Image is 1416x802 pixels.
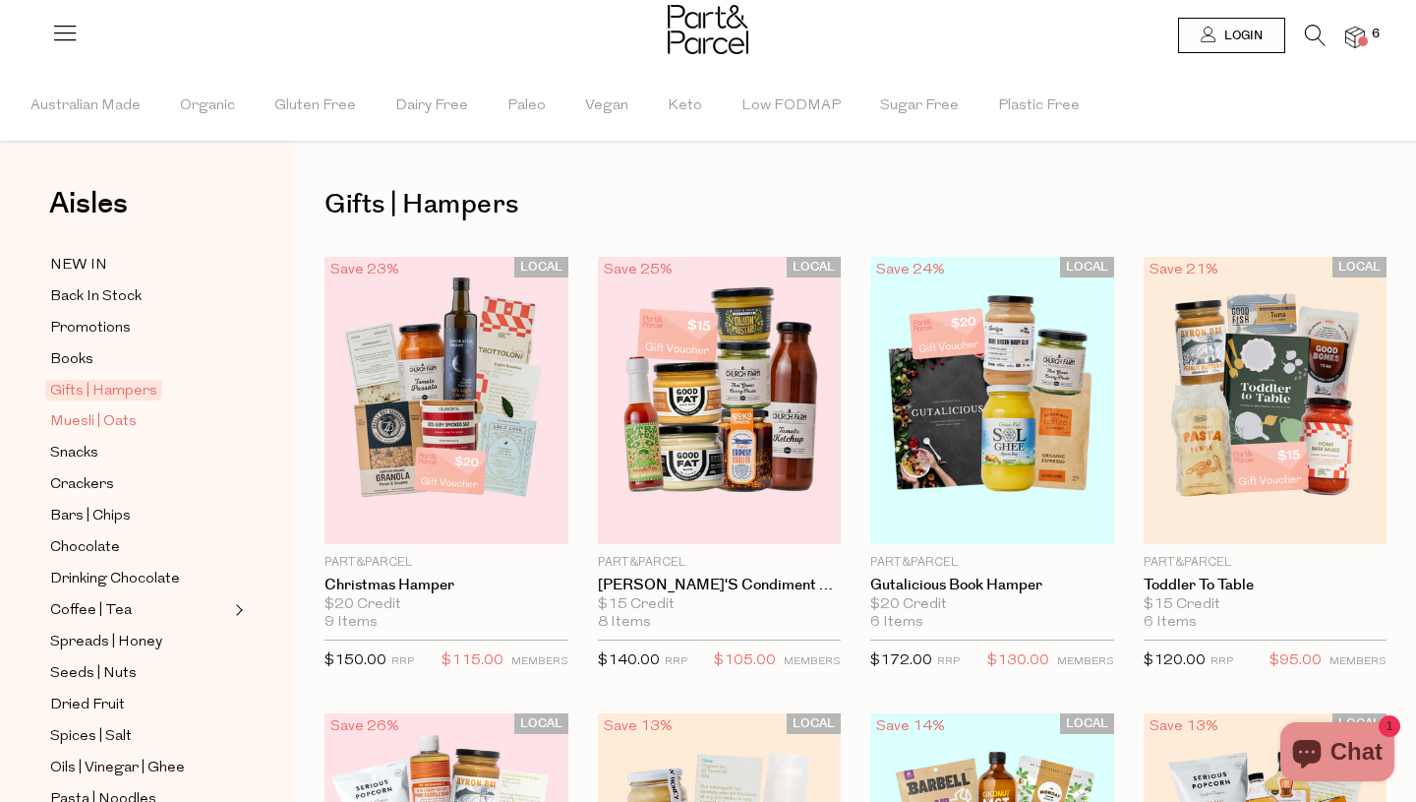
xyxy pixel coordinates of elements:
div: Save 24% [870,257,951,283]
span: Keto [668,72,702,141]
span: Drinking Chocolate [50,568,180,591]
span: $172.00 [870,653,932,668]
span: 9 Items [324,614,378,632]
small: RRP [665,656,687,667]
span: Plastic Free [998,72,1080,141]
button: Expand/Collapse Coffee | Tea [230,598,244,622]
span: LOCAL [514,713,568,734]
div: Save 26% [324,713,405,740]
span: Crackers [50,473,114,497]
span: Australian Made [30,72,141,141]
div: $20 Credit [324,596,568,614]
div: $20 Credit [870,596,1114,614]
small: MEMBERS [784,656,841,667]
span: $115.00 [442,648,503,674]
a: Books [50,347,229,372]
small: RRP [1210,656,1233,667]
span: $95.00 [1269,648,1322,674]
a: Gifts | Hampers [50,379,229,402]
img: Part&Parcel [668,5,748,54]
a: Spices | Salt [50,724,229,749]
span: Login [1219,28,1263,44]
a: Seeds | Nuts [50,661,229,686]
a: Login [1178,18,1285,53]
a: Muesli | Oats [50,409,229,434]
a: Oils | Vinegar | Ghee [50,756,229,780]
span: $140.00 [598,653,660,668]
span: LOCAL [514,257,568,278]
span: Organic [180,72,235,141]
p: Part&Parcel [598,554,842,572]
a: Toddler To Table [1144,577,1387,594]
span: Oils | Vinegar | Ghee [50,757,185,780]
a: Promotions [50,316,229,340]
span: $105.00 [714,648,776,674]
div: Save 14% [870,713,951,740]
span: Coffee | Tea [50,599,132,623]
p: Part&Parcel [1144,554,1387,572]
span: $150.00 [324,653,386,668]
span: Spreads | Honey [50,631,162,654]
a: Christmas Hamper [324,577,568,594]
span: 6 Items [1144,614,1197,632]
span: LOCAL [1332,257,1386,278]
span: Low FODMAP [741,72,841,141]
span: Back In Stock [50,285,142,309]
span: Gifts | Hampers [45,380,162,401]
a: Dried Fruit [50,693,229,717]
span: Vegan [585,72,628,141]
small: MEMBERS [1057,656,1114,667]
a: Chocolate [50,535,229,560]
span: Gluten Free [274,72,356,141]
a: Gutalicious Book Hamper [870,577,1114,594]
span: Books [50,348,93,372]
span: Snacks [50,442,98,465]
span: $130.00 [987,648,1049,674]
a: Snacks [50,441,229,465]
span: Paleo [507,72,546,141]
a: Back In Stock [50,284,229,309]
span: $120.00 [1144,653,1206,668]
span: Bars | Chips [50,505,131,528]
span: 8 Items [598,614,651,632]
span: Muesli | Oats [50,410,137,434]
span: LOCAL [787,713,841,734]
span: NEW IN [50,254,107,278]
span: LOCAL [1060,257,1114,278]
a: Spreads | Honey [50,630,229,654]
a: Aisles [49,189,128,238]
a: Drinking Chocolate [50,567,229,591]
small: MEMBERS [1329,656,1386,667]
h1: Gifts | Hampers [324,182,1386,227]
div: Save 13% [1144,713,1224,740]
span: Dairy Free [395,72,468,141]
div: Save 25% [598,257,678,283]
inbox-online-store-chat: Shopify online store chat [1274,722,1400,786]
span: 6 Items [870,614,923,632]
span: Aisles [49,182,128,225]
div: Save 13% [598,713,678,740]
img: Christmas Hamper [324,257,568,544]
span: Promotions [50,317,131,340]
span: LOCAL [1060,713,1114,734]
p: Part&Parcel [324,554,568,572]
span: Sugar Free [880,72,959,141]
span: Chocolate [50,536,120,560]
img: Toddler To Table [1144,257,1387,544]
div: Save 21% [1144,257,1224,283]
a: [PERSON_NAME]'s Condiment Hamper [598,577,842,594]
small: RRP [937,656,960,667]
span: 6 [1367,26,1385,43]
div: Save 23% [324,257,405,283]
small: RRP [391,656,414,667]
small: MEMBERS [511,656,568,667]
span: LOCAL [1332,713,1386,734]
a: Coffee | Tea [50,598,229,623]
div: $15 Credit [1144,596,1387,614]
p: Part&Parcel [870,554,1114,572]
a: NEW IN [50,253,229,278]
span: Seeds | Nuts [50,662,137,686]
img: Gutalicious Book Hamper [870,257,1114,544]
img: Jordie Pie's Condiment Hamper [598,257,842,544]
a: Crackers [50,472,229,497]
